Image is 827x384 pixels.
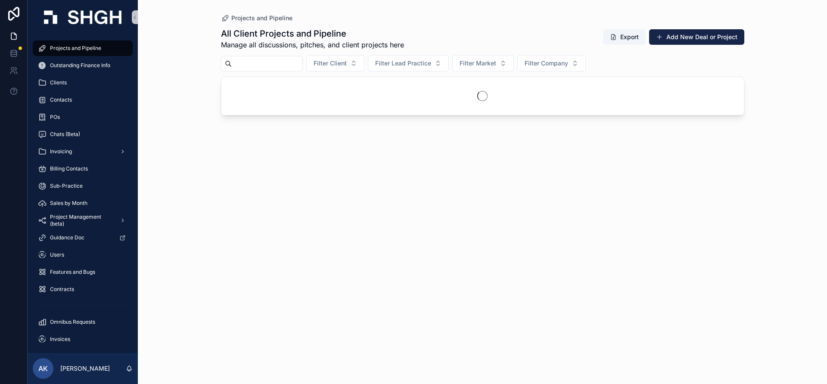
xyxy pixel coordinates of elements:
a: Projects and Pipeline [221,14,292,22]
span: Contacts [50,96,72,103]
span: Filter Market [460,59,496,68]
a: Users [33,247,133,263]
span: Filter Client [314,59,347,68]
a: Invoicing [33,144,133,159]
span: Invoices [50,336,70,343]
span: Manage all discussions, pitches, and client projects here [221,40,404,50]
img: App logo [44,10,121,24]
a: Contacts [33,92,133,108]
p: [PERSON_NAME] [60,364,110,373]
span: Omnibus Requests [50,319,95,325]
a: Contracts [33,282,133,297]
button: Export [603,29,646,45]
span: Filter Lead Practice [375,59,431,68]
a: Chats (Beta) [33,127,133,142]
span: Projects and Pipeline [231,14,292,22]
span: Clients [50,79,67,86]
a: Features and Bugs [33,264,133,280]
a: Sales by Month [33,195,133,211]
button: Select Button [517,55,586,71]
span: Filter Company [525,59,568,68]
a: Guidance Doc [33,230,133,245]
span: Billing Contacts [50,165,88,172]
span: Sub-Practice [50,183,83,189]
div: scrollable content [28,34,138,353]
button: Select Button [452,55,514,71]
button: Select Button [306,55,364,71]
span: Contracts [50,286,74,293]
span: Projects and Pipeline [50,45,101,52]
a: Project Management (beta) [33,213,133,228]
span: Guidance Doc [50,234,84,241]
a: Omnibus Requests [33,314,133,330]
span: Sales by Month [50,200,87,207]
a: Clients [33,75,133,90]
a: POs [33,109,133,125]
a: Sub-Practice [33,178,133,194]
span: Chats (Beta) [50,131,80,138]
span: POs [50,114,60,121]
a: Projects and Pipeline [33,40,133,56]
button: Select Button [368,55,449,71]
span: Users [50,251,64,258]
a: Invoices [33,331,133,347]
a: Outstanding Finance Info [33,58,133,73]
h1: All Client Projects and Pipeline [221,28,404,40]
span: Invoicing [50,148,72,155]
span: AK [38,363,48,374]
span: Outstanding Finance Info [50,62,110,69]
a: Billing Contacts [33,161,133,177]
span: Features and Bugs [50,269,95,276]
span: Project Management (beta) [50,214,113,227]
button: Add New Deal or Project [649,29,744,45]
